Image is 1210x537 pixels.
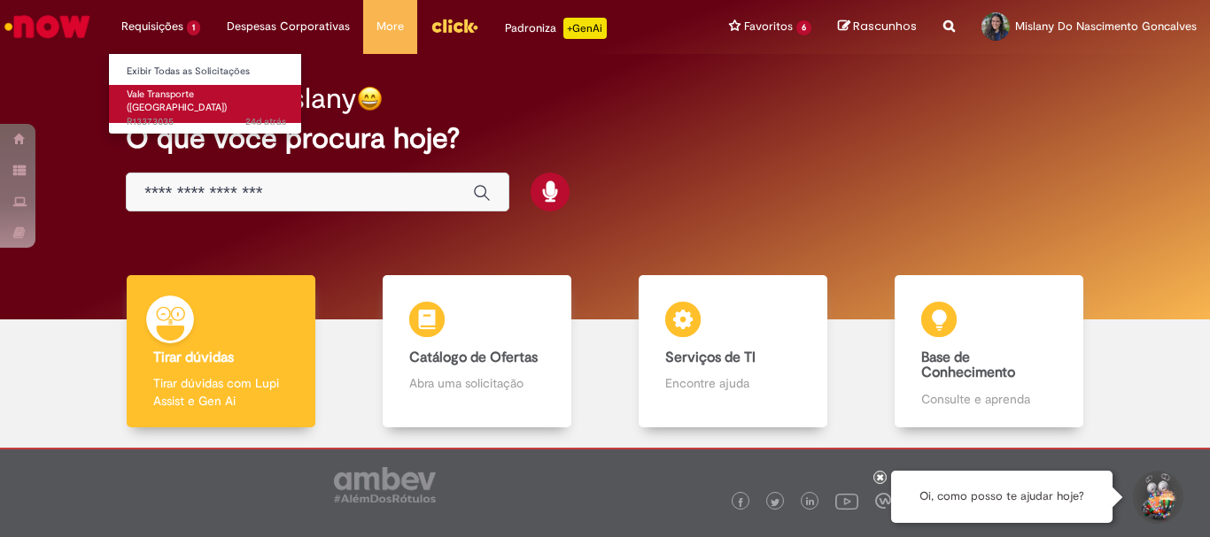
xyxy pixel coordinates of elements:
[665,349,756,366] b: Serviços de TI
[334,467,436,502] img: logo_footer_ambev_rotulo_gray.png
[409,349,538,366] b: Catálogo de Ofertas
[736,498,745,507] img: logo_footer_facebook.png
[409,374,544,392] p: Abra uma solicitação
[875,493,891,509] img: logo_footer_workplace.png
[796,20,811,35] span: 6
[505,18,607,39] div: Padroniza
[357,86,383,111] img: happy-face.png
[921,349,1015,382] b: Base de Conhecimento
[563,18,607,39] p: +GenAi
[605,275,861,428] a: Serviços de TI Encontre ajuda
[93,275,349,428] a: Tirar dúvidas Tirar dúvidas com Lupi Assist e Gen Ai
[921,390,1056,408] p: Consulte e aprenda
[838,19,917,35] a: Rascunhos
[109,62,304,81] a: Exibir Todas as Solicitações
[126,123,1084,154] h2: O que você procura hoje?
[853,18,917,35] span: Rascunhos
[108,53,302,134] ul: Requisições
[2,9,93,44] img: ServiceNow
[153,374,288,410] p: Tirar dúvidas com Lupi Assist e Gen Ai
[121,18,183,35] span: Requisições
[349,275,605,428] a: Catálogo de Ofertas Abra uma solicitação
[1015,19,1197,34] span: Mislany Do Nascimento Goncalves
[771,498,780,507] img: logo_footer_twitter.png
[127,88,227,115] span: Vale Transporte ([GEOGRAPHIC_DATA])
[187,20,200,35] span: 1
[806,497,815,508] img: logo_footer_linkedin.png
[245,115,286,128] time: 07/08/2025 21:48:45
[665,374,800,392] p: Encontre ajuda
[376,18,404,35] span: More
[835,489,858,512] img: logo_footer_youtube.png
[430,12,478,39] img: click_logo_yellow_360x200.png
[245,115,286,128] span: 24d atrás
[127,115,286,129] span: R13373035
[1130,471,1183,524] button: Iniciar Conversa de Suporte
[153,349,234,366] b: Tirar dúvidas
[744,18,793,35] span: Favoritos
[227,18,350,35] span: Despesas Corporativas
[109,85,304,123] a: Aberto R13373035 : Vale Transporte (VT)
[861,275,1117,428] a: Base de Conhecimento Consulte e aprenda
[891,471,1113,523] div: Oi, como posso te ajudar hoje?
